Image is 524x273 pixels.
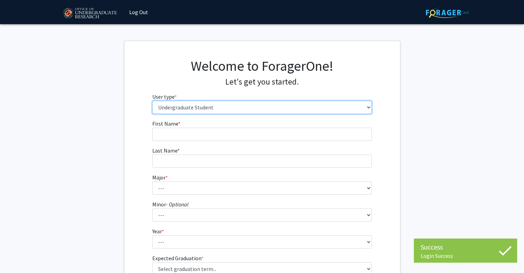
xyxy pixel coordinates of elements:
i: - Optional [166,201,188,208]
iframe: Chat [5,242,29,268]
h4: Let's get you started. [152,77,372,87]
span: First Name [152,120,178,127]
h1: Welcome to ForagerOne! [152,58,372,74]
label: Expected Graduation [152,254,204,262]
img: University of Maryland Logo [61,5,119,22]
label: Year [152,227,164,235]
span: Last Name [152,147,177,154]
label: Major [152,173,168,182]
label: Minor [152,200,188,208]
div: Login Success [421,252,510,259]
label: User type [152,92,177,101]
div: Success [421,242,510,252]
img: ForagerOne Logo [426,7,469,18]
